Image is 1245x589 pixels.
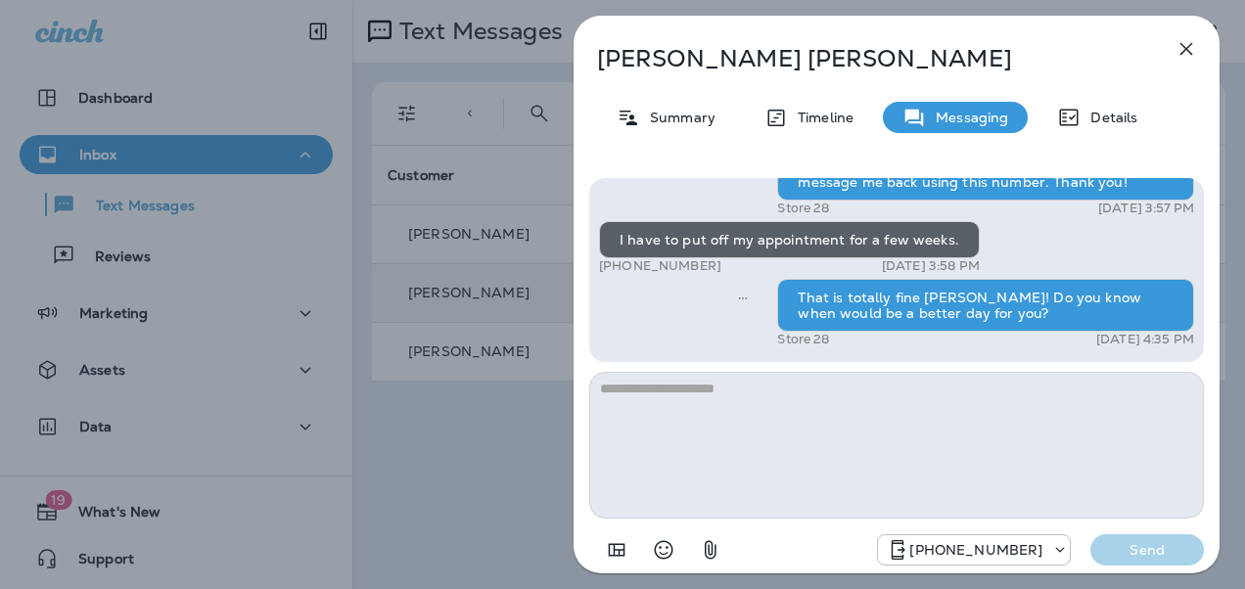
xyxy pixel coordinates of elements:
p: [DATE] 3:57 PM [1098,201,1194,216]
p: Store 28 [777,201,829,216]
span: Sent [738,288,748,305]
p: [PHONE_NUMBER] [909,542,1042,558]
p: Timeline [788,110,853,125]
p: [DATE] 4:35 PM [1096,332,1194,347]
p: Messaging [926,110,1008,125]
div: I have to put off my appointment for a few weeks. [599,221,980,258]
div: +1 (208) 858-5823 [878,538,1070,562]
p: [PHONE_NUMBER] [599,258,721,274]
p: Details [1081,110,1137,125]
button: Add in a premade template [597,530,636,569]
p: [DATE] 3:58 PM [882,258,980,274]
div: That is totally fine [PERSON_NAME]! Do you know when would be a better day for you? [777,279,1194,332]
p: [PERSON_NAME] [PERSON_NAME] [597,45,1131,72]
p: Store 28 [777,332,829,347]
p: Summary [640,110,715,125]
button: Select an emoji [644,530,683,569]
